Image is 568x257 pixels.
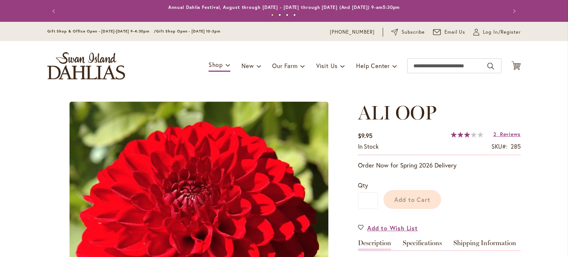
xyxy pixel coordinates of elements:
[156,29,220,34] span: Gift Shop Open - [DATE] 10-3pm
[391,28,425,36] a: Subscribe
[241,62,254,70] span: New
[168,4,400,10] a: Annual Dahlia Festival, August through [DATE] - [DATE] through [DATE] (And [DATE]) 9-am5:30pm
[47,29,156,34] span: Gift Shop & Office Open - [DATE]-[DATE] 9-4:30pm /
[433,28,466,36] a: Email Us
[493,131,497,138] span: 2
[358,132,372,139] span: $9.95
[451,132,483,138] div: 60%
[453,240,516,250] a: Shipping Information
[330,28,375,36] a: [PHONE_NUMBER]
[209,61,223,68] span: Shop
[367,224,418,232] span: Add to Wish List
[358,142,379,150] span: In stock
[358,161,521,170] p: Order Now for Spring 2026 Delivery
[47,4,62,18] button: Previous
[493,131,521,138] a: 2 Reviews
[293,14,296,16] button: 4 of 4
[272,62,297,70] span: Our Farm
[506,4,521,18] button: Next
[358,181,368,189] span: Qty
[402,28,425,36] span: Subscribe
[500,131,521,138] span: Reviews
[483,28,521,36] span: Log In/Register
[358,240,391,250] a: Description
[491,142,507,150] strong: SKU
[511,142,521,151] div: 285
[286,14,288,16] button: 3 of 4
[278,14,281,16] button: 2 of 4
[358,142,379,151] div: Availability
[358,224,418,232] a: Add to Wish List
[47,52,125,80] a: store logo
[403,240,442,250] a: Specifications
[473,28,521,36] a: Log In/Register
[271,14,274,16] button: 1 of 4
[444,28,466,36] span: Email Us
[316,62,338,70] span: Visit Us
[358,101,437,124] span: ALI OOP
[356,62,390,70] span: Help Center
